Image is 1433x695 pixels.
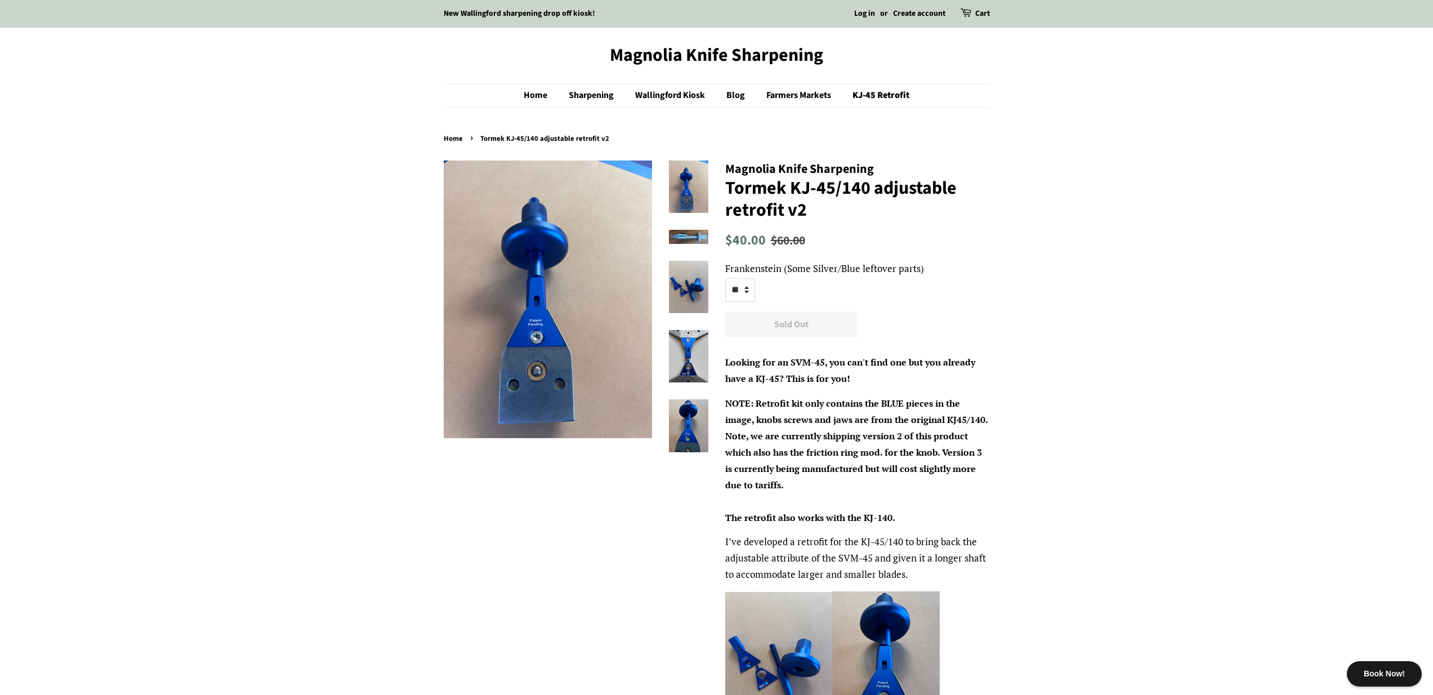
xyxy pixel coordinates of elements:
img: Tormek KJ-45/140 adjustable retrofit v2 [669,330,708,382]
span: Magnolia Knife Sharpening [725,160,874,178]
s: $60.00 [771,232,805,250]
a: Home [444,133,466,144]
a: New Wallingford sharpening drop off kiosk! [444,8,595,19]
a: KJ-45 Retrofit [844,84,909,107]
li: or [880,7,888,21]
a: Blog [718,84,756,107]
nav: breadcrumbs [444,133,990,145]
img: Tormek KJ-45/140 adjustable retrofit v2 [669,261,708,313]
a: Sharpening [560,84,625,107]
div: Book Now! [1347,661,1422,687]
a: Wallingford Kiosk [627,84,716,107]
span: NOTE: Retrofit kit only contains the BLUE pieces in the image, knobs screws and jaws are from the... [725,397,988,523]
span: Sold Out [774,318,809,331]
a: Log in [854,8,875,19]
span: Looking for an SVM-45, you can't find one but you already have a KJ-45? This is for you! [725,356,975,385]
a: Home [524,84,559,107]
img: Tormek KJ-45/140 adjustable retrofit v2 [669,161,708,213]
label: Frankenstein (Some Silver/Blue leftover parts) [725,261,990,277]
h1: Tormek KJ-45/140 adjustable retrofit v2 [725,177,990,221]
img: Tormek KJ-45/140 adjustable retrofit v2 [669,399,708,452]
a: Farmers Markets [758,84,842,107]
span: Tormek KJ-45/140 adjustable retrofit v2 [480,133,612,144]
span: › [470,131,476,145]
p: I’ve developed a retrofit for the KJ-45/140 to bring back the adjustable attribute of the SVM-45 ... [725,534,990,583]
img: Tormek KJ-45/140 adjustable retrofit v2 [669,230,708,244]
a: Create account [893,8,945,19]
a: Cart [975,7,990,21]
button: Sold Out [725,311,858,338]
span: $40.00 [725,231,766,250]
a: Magnolia Knife Sharpening [444,44,990,66]
img: Tormek KJ-45/140 adjustable retrofit v2 [444,161,652,438]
